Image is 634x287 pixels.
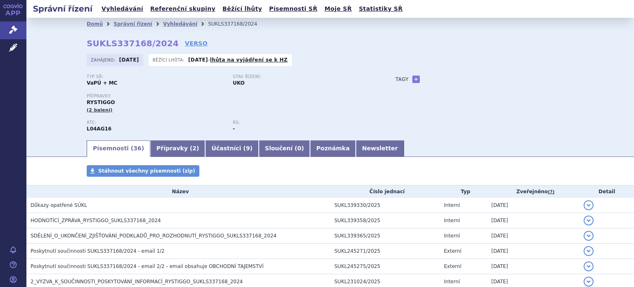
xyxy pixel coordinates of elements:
strong: [DATE] [188,57,208,63]
a: Písemnosti SŘ [267,3,320,14]
p: - [188,57,288,63]
button: detail [584,261,594,271]
button: detail [584,246,594,256]
p: ATC: [87,120,225,125]
a: Správní řízení [114,21,152,27]
span: Běžící lhůta: [153,57,186,63]
span: 9 [246,145,250,152]
a: Běžící lhůty [220,3,265,14]
strong: UKO [233,80,245,86]
a: Přípravky (2) [150,140,205,157]
strong: VaPÚ + MC [87,80,117,86]
th: Zveřejněno [487,185,580,198]
span: Interní [444,279,460,285]
span: Stáhnout všechny písemnosti (zip) [98,168,195,174]
span: 2 [192,145,196,152]
span: Interní [444,218,460,223]
span: RYSTIGGO [87,100,115,105]
a: Newsletter [356,140,404,157]
a: Vyhledávání [163,21,197,27]
td: [DATE] [487,244,580,259]
span: Interní [444,202,460,208]
button: detail [584,200,594,210]
span: Důkazy opatřené SÚKL [31,202,87,208]
a: Statistiky SŘ [356,3,405,14]
td: SUKL245275/2025 [330,259,440,274]
p: Přípravky: [87,94,379,99]
span: HODNOTÍCÍ_ZPRÁVA_RYSTIGGO_SUKLS337168_2024 [31,218,161,223]
span: 0 [297,145,301,152]
td: SUKL339365/2025 [330,228,440,244]
button: detail [584,277,594,287]
li: SUKLS337168/2024 [208,18,268,30]
th: Název [26,185,330,198]
a: VERSO [185,39,208,47]
th: Detail [580,185,634,198]
h3: Tagy [395,74,409,84]
span: (2 balení) [87,107,113,113]
td: SUKL245271/2025 [330,244,440,259]
a: Účastníci (9) [205,140,258,157]
span: Zahájeno: [91,57,117,63]
td: SUKL339358/2025 [330,213,440,228]
span: Poskytnutí součinnosti SUKLS337168/2024 - email 1/2 [31,248,165,254]
button: detail [584,231,594,241]
span: Interní [444,233,460,239]
strong: ROZANOLIXIZUMAB [87,126,111,132]
a: Sloučení (0) [259,140,310,157]
span: Poskytnutí součinnosti SUKLS337168/2024 - email 2/2 - email obsahuje OBCHODNÍ TAJEMSTVÍ [31,263,264,269]
span: SDĚLENÍ_O_UKONČENÍ_ZJIŠŤOVÁNÍ_PODKLADŮ_PRO_ROZHODNUTÍ_RYSTIGGO_SUKLS337168_2024 [31,233,277,239]
span: Externí [444,263,461,269]
a: Referenční skupiny [148,3,218,14]
span: 36 [133,145,141,152]
td: [DATE] [487,213,580,228]
strong: - [233,126,235,132]
a: Poznámka [310,140,356,157]
td: [DATE] [487,259,580,274]
th: Typ [440,185,487,198]
strong: SUKLS337168/2024 [87,38,179,48]
p: RS: [233,120,371,125]
a: lhůta na vyjádření se k HZ [210,57,288,63]
a: Písemnosti (36) [87,140,150,157]
abbr: (?) [548,189,554,195]
p: Typ SŘ: [87,74,225,79]
h2: Správní řízení [26,3,99,14]
a: Stáhnout všechny písemnosti (zip) [87,165,199,177]
td: [DATE] [487,228,580,244]
span: Externí [444,248,461,254]
td: SUKL339330/2025 [330,198,440,213]
a: + [412,76,420,83]
span: 2_VÝZVA_K_SOUČINNOSTI_POSKYTOVÁNÍ_INFORMACÍ_RYSTIGGO_SUKLS337168_2024 [31,279,243,285]
th: Číslo jednací [330,185,440,198]
td: [DATE] [487,198,580,213]
p: Stav řízení: [233,74,371,79]
a: Vyhledávání [99,3,146,14]
button: detail [584,216,594,225]
a: Moje SŘ [322,3,354,14]
a: Domů [87,21,103,27]
strong: [DATE] [119,57,139,63]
